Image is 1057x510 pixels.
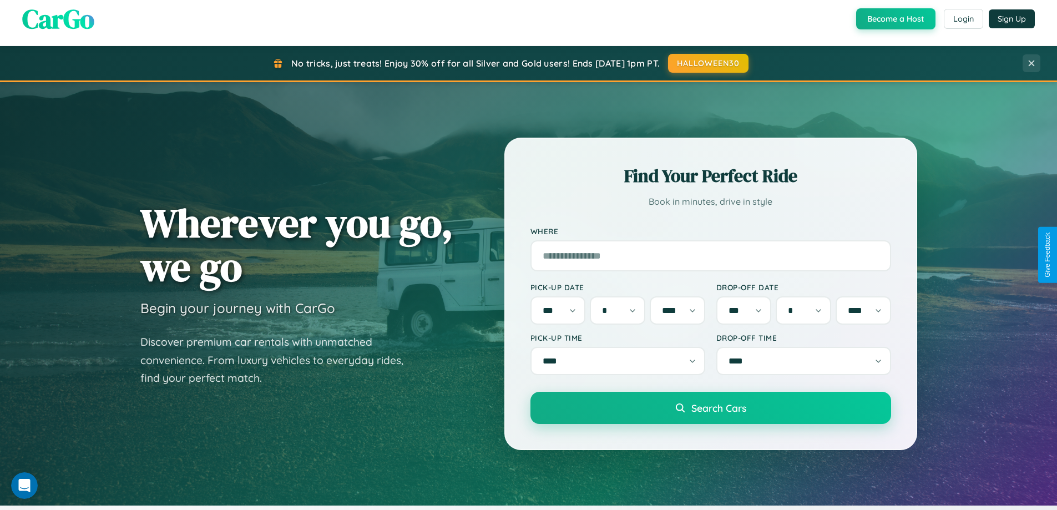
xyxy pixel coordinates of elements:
button: Search Cars [530,392,891,424]
button: Login [944,9,983,29]
label: Where [530,226,891,236]
span: CarGo [22,1,94,37]
h2: Find Your Perfect Ride [530,164,891,188]
iframe: Intercom live chat [11,472,38,499]
span: No tricks, just treats! Enjoy 30% off for all Silver and Gold users! Ends [DATE] 1pm PT. [291,58,660,69]
h1: Wherever you go, we go [140,201,453,289]
div: Give Feedback [1044,233,1051,277]
label: Pick-up Time [530,333,705,342]
p: Book in minutes, drive in style [530,194,891,210]
label: Drop-off Date [716,282,891,292]
button: Become a Host [856,8,935,29]
p: Discover premium car rentals with unmatched convenience. From luxury vehicles to everyday rides, ... [140,333,418,387]
button: HALLOWEEN30 [668,54,749,73]
button: Sign Up [989,9,1035,28]
label: Pick-up Date [530,282,705,292]
label: Drop-off Time [716,333,891,342]
h3: Begin your journey with CarGo [140,300,335,316]
span: Search Cars [691,402,746,414]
